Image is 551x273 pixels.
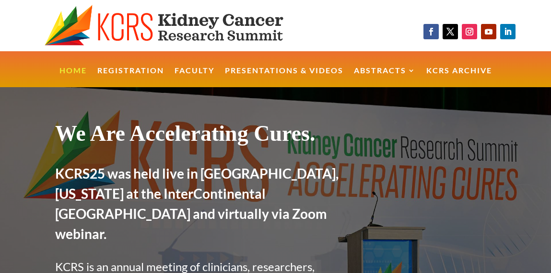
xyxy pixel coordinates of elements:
a: Faculty [175,67,214,88]
a: KCRS Archive [426,67,492,88]
a: Follow on Instagram [462,24,477,39]
a: Follow on Facebook [423,24,439,39]
a: Presentations & Videos [225,67,343,88]
a: Home [59,67,87,88]
h1: We Are Accelerating Cures. [55,120,341,151]
img: KCRS generic logo wide [45,5,313,46]
a: Follow on X [443,24,458,39]
a: Follow on Youtube [481,24,496,39]
h2: KCRS25 was held live in [GEOGRAPHIC_DATA], [US_STATE] at the InterContinental [GEOGRAPHIC_DATA] a... [55,163,341,249]
a: Follow on LinkedIn [500,24,516,39]
a: Registration [97,67,164,88]
a: Abstracts [354,67,416,88]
